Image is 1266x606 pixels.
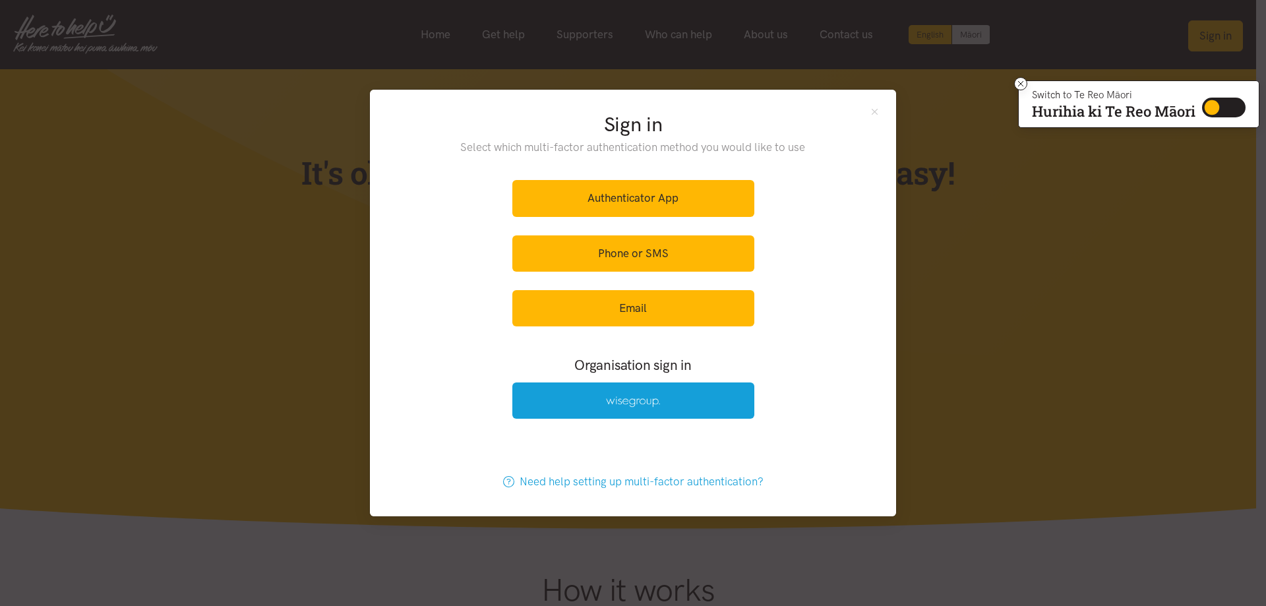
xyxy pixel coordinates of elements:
img: Wise Group [606,396,660,408]
h3: Organisation sign in [476,355,790,375]
h2: Sign in [434,111,833,138]
button: Close [869,106,880,117]
a: Need help setting up multi-factor authentication? [489,464,777,500]
p: Select which multi-factor authentication method you would like to use [434,138,833,156]
a: Authenticator App [512,180,754,216]
a: Phone or SMS [512,235,754,272]
a: Email [512,290,754,326]
p: Switch to Te Reo Māori [1032,91,1195,99]
p: Hurihia ki Te Reo Māori [1032,106,1195,117]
